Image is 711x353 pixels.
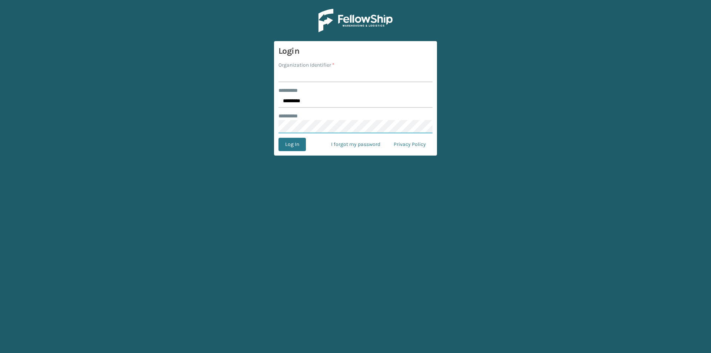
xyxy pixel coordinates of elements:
[278,138,306,151] button: Log In
[387,138,433,151] a: Privacy Policy
[278,61,334,69] label: Organization Identifier
[324,138,387,151] a: I forgot my password
[278,46,433,57] h3: Login
[318,9,393,32] img: Logo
